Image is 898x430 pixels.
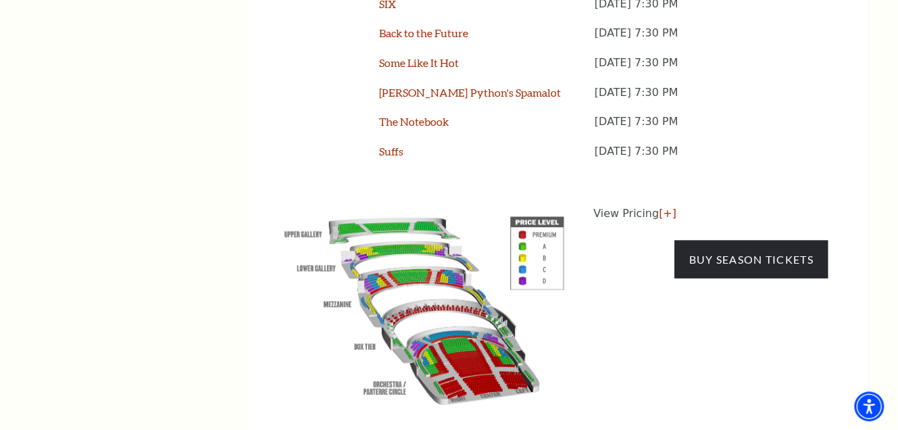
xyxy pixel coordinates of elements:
a: Some Like It Hot [379,56,459,69]
p: [DATE] 7:30 PM [595,85,828,114]
a: [PERSON_NAME] Python's Spamalot [379,85,560,98]
p: [DATE] 7:30 PM [595,55,828,85]
img: View Pricing [270,205,578,410]
a: [+] [659,206,676,219]
p: [DATE] 7:30 PM [595,114,828,143]
p: View Pricing [593,205,828,221]
a: Back to the Future [379,26,468,39]
a: Buy Season Tickets [674,240,827,278]
a: The Notebook [379,114,449,127]
a: Suffs [379,144,403,157]
p: [DATE] 7:30 PM [595,143,828,172]
p: [DATE] 7:30 PM [595,26,828,55]
div: Accessibility Menu [854,391,884,421]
